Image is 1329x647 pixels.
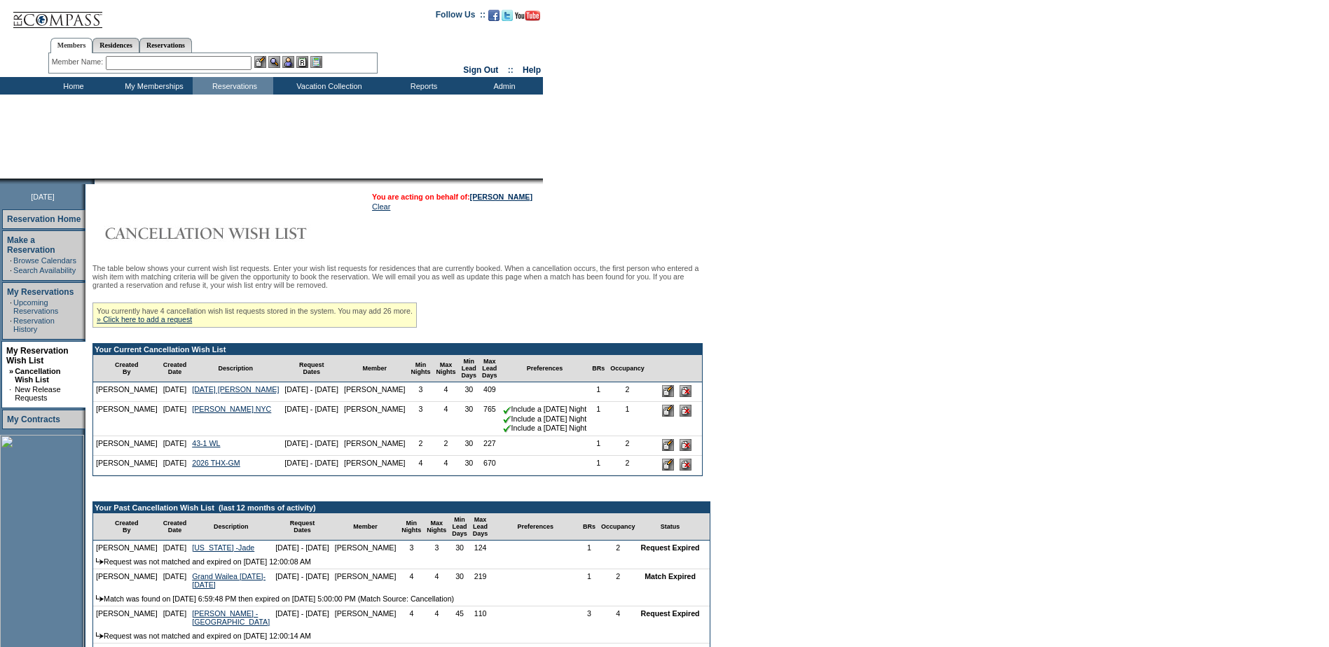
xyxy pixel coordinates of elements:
[341,436,408,456] td: [PERSON_NAME]
[7,214,81,224] a: Reservation Home
[192,405,271,413] a: [PERSON_NAME] NYC
[273,513,332,541] td: Request Dates
[434,402,459,436] td: 4
[408,402,434,436] td: 3
[341,382,408,402] td: [PERSON_NAME]
[436,8,486,25] td: Follow Us ::
[139,38,192,53] a: Reservations
[589,436,607,456] td: 1
[341,456,408,475] td: [PERSON_NAME]
[580,541,598,555] td: 1
[589,402,607,436] td: 1
[93,541,160,555] td: [PERSON_NAME]
[93,569,160,592] td: [PERSON_NAME]
[92,38,139,53] a: Residences
[9,367,13,375] b: »
[408,355,434,382] td: Min Nights
[93,592,710,606] td: Match was found on [DATE] 6:59:48 PM then expired on [DATE] 5:00:00 PM (Match Source: Cancellation)
[470,541,491,555] td: 124
[399,569,424,592] td: 4
[160,436,190,456] td: [DATE]
[680,405,691,417] input: Delete this Request
[382,77,462,95] td: Reports
[503,424,587,432] nobr: Include a [DATE] Night
[408,382,434,402] td: 3
[93,382,160,402] td: [PERSON_NAME]
[399,513,424,541] td: Min Nights
[95,179,96,184] img: blank.gif
[607,436,647,456] td: 2
[13,316,55,333] a: Reservation History
[508,65,514,75] span: ::
[523,65,541,75] a: Help
[32,77,112,95] td: Home
[490,513,580,541] td: Preferences
[424,513,449,541] td: Max Nights
[515,14,540,22] a: Subscribe to our YouTube Channel
[192,385,279,394] a: [DATE] [PERSON_NAME]
[160,513,190,541] td: Created Date
[90,179,95,184] img: promoShadowLeftCorner.gif
[372,193,532,201] span: You are acting on behalf of:
[284,459,338,467] nobr: [DATE] - [DATE]
[192,609,270,626] a: [PERSON_NAME] - [GEOGRAPHIC_DATA]
[193,77,273,95] td: Reservations
[13,256,76,265] a: Browse Calendars
[434,382,459,402] td: 4
[470,606,491,629] td: 110
[449,606,470,629] td: 45
[284,439,338,447] nobr: [DATE] - [DATE]
[598,513,638,541] td: Occupancy
[268,56,280,68] img: View
[332,541,399,555] td: [PERSON_NAME]
[470,513,491,541] td: Max Lead Days
[341,402,408,436] td: [PERSON_NAME]
[459,382,480,402] td: 30
[296,56,308,68] img: Reservations
[93,344,702,355] td: Your Current Cancellation Wish List
[399,606,424,629] td: 4
[273,77,382,95] td: Vacation Collection
[332,606,399,629] td: [PERSON_NAME]
[9,385,13,402] td: ·
[93,513,160,541] td: Created By
[13,266,76,274] a: Search Availability
[160,569,190,592] td: [DATE]
[462,77,543,95] td: Admin
[598,569,638,592] td: 2
[589,456,607,475] td: 1
[92,302,417,328] div: You currently have 4 cancellation wish list requests stored in the system. You may add 26 more.
[112,77,193,95] td: My Memberships
[332,569,399,592] td: [PERSON_NAME]
[470,569,491,592] td: 219
[10,256,12,265] td: ·
[459,402,480,436] td: 30
[92,219,373,247] img: Cancellation Wish List
[189,513,273,541] td: Description
[459,355,480,382] td: Min Lead Days
[275,543,329,552] nobr: [DATE] - [DATE]
[641,543,700,552] nobr: Request Expired
[192,572,266,589] a: Grand Wailea [DATE]-[DATE]
[160,456,190,475] td: [DATE]
[52,56,106,68] div: Member Name:
[15,367,60,384] a: Cancellation Wish List
[502,10,513,21] img: Follow us on Twitter
[515,11,540,21] img: Subscribe to our YouTube Channel
[93,436,160,456] td: [PERSON_NAME]
[680,459,691,471] input: Delete this Request
[607,382,647,402] td: 2
[93,555,710,569] td: Request was not matched and expired on [DATE] 12:00:08 AM
[13,298,58,315] a: Upcoming Reservations
[479,402,500,436] td: 765
[598,541,638,555] td: 2
[284,385,338,394] nobr: [DATE] - [DATE]
[97,315,192,323] a: » Click here to add a request
[434,436,459,456] td: 2
[459,456,480,475] td: 30
[479,436,500,456] td: 227
[160,402,190,436] td: [DATE]
[93,456,160,475] td: [PERSON_NAME]
[31,193,55,201] span: [DATE]
[424,606,449,629] td: 4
